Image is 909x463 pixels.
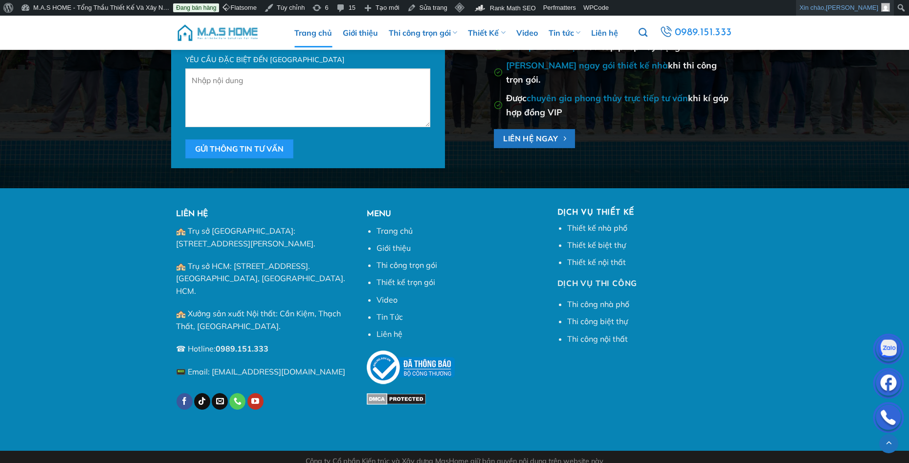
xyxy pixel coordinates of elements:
a: Thiết kế nội thất [567,257,626,267]
strong: LIÊN HỆ [176,210,208,218]
p: 🏤 Xưởng sản xuất Nội thất: Cần Kiệm, Thạch Thất, [GEOGRAPHIC_DATA]. [176,308,352,332]
a: Giới thiệu [377,243,411,253]
a: Tin tức [549,18,580,47]
p: ☎ Hotline: [176,343,352,355]
a: Giới thiệu [343,18,378,47]
label: Yêu cầu đặc biệt đến [GEOGRAPHIC_DATA] [185,54,430,66]
img: DMCA.com Protection Status [367,393,426,405]
a: Thi công trọn gói [377,260,437,270]
span: khi thi công trọn gói. [506,60,717,85]
a: Liên hệ [377,329,402,339]
p: 📟 Email: [EMAIL_ADDRESS][DOMAIN_NAME] [176,366,352,378]
span: Được khi kí góp hợp đồng VIP [506,92,729,117]
a: Trang chủ [294,18,332,47]
a: Gửi email cho chúng tôi [212,393,228,410]
strong: Dịch vụ thiết kế [557,209,635,217]
img: M.A.S HOME – Tổng Thầu Thiết Kế Và Xây Nhà Trọn Gói [176,18,259,47]
a: 0989.151.333 [216,344,268,353]
span: [PERSON_NAME] [826,4,878,11]
a: Liên hệ [591,18,618,47]
a: Theo dõi trên Facebook [177,393,193,410]
p: 🏤 Trụ sở HCM: [STREET_ADDRESS]. [GEOGRAPHIC_DATA], [GEOGRAPHIC_DATA]. HCM. [176,260,352,298]
a: Tìm kiếm [639,22,647,43]
img: Facebook [874,370,903,399]
input: Gửi thông tin tư vấn [185,139,293,158]
a: Video [377,295,398,305]
strong: [PERSON_NAME] ngay gói thiết kế nhà [506,60,668,70]
span: 0989.151.333 [674,24,733,41]
a: Thi công trọn gói [389,18,457,47]
a: Gọi cho chúng tôi [229,393,245,410]
p: 🏤 Trụ sở [GEOGRAPHIC_DATA]: [STREET_ADDRESS][PERSON_NAME]. [176,225,352,250]
a: Thiết Kế [468,18,505,47]
span: Rank Math SEO [490,4,536,12]
a: Thi công nội thất [567,334,628,344]
a: Đang bán hàng [173,3,219,12]
strong: Dịch vụ thi công [557,278,638,288]
a: Theo dõi trên TikTok [194,393,210,410]
img: Phone [874,404,903,434]
strong: chuyên gia phong thủy trực tiếp tư vấn [527,92,688,103]
a: Lên đầu trang [879,434,898,453]
a: Thi công biệt thự [567,316,628,326]
img: Zalo [874,336,903,365]
a: Theo dõi trên YouTube [247,393,264,410]
a: Tin Tức [377,312,403,322]
a: Thi công nhà phố [567,299,629,309]
a: Thiết kế biệt thự [567,240,626,250]
a: Thiết kế nhà phố [567,223,627,233]
a: Thiết kế trọn gói [377,277,435,287]
a: 0989.151.333 [657,23,735,42]
span: Liên hệ ngay [503,132,558,145]
a: Video [516,18,538,47]
a: Trang chủ [377,226,413,236]
a: Liên hệ ngay [494,129,576,148]
strong: MENU [367,210,391,218]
